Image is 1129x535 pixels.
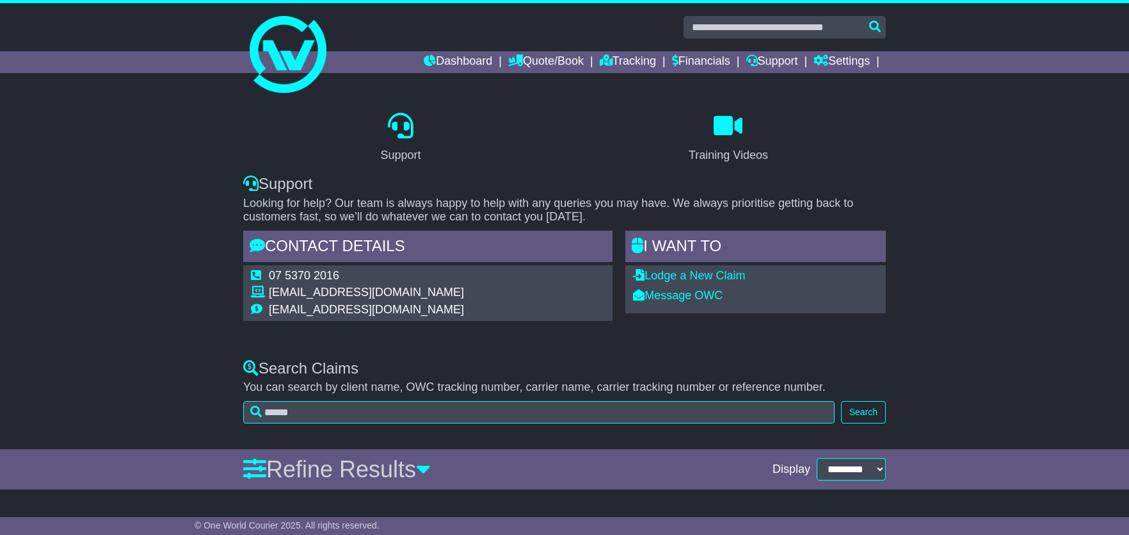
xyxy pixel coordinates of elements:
a: Support [372,108,429,169]
div: Search Claims [243,359,886,378]
span: Display [773,463,810,477]
div: I WANT to [625,231,886,265]
a: Tracking [600,51,656,73]
a: Refine Results [243,456,431,482]
td: [EMAIL_ADDRESS][DOMAIN_NAME] [269,303,464,317]
a: Lodge a New Claim [633,269,745,282]
p: You can search by client name, OWC tracking number, carrier name, carrier tracking number or refe... [243,381,886,395]
span: © One World Courier 2025. All rights reserved. [195,520,380,531]
p: Looking for help? Our team is always happy to help with any queries you may have. We always prior... [243,197,886,224]
div: Support [243,175,886,193]
a: Message OWC [633,289,723,302]
td: [EMAIL_ADDRESS][DOMAIN_NAME] [269,286,464,303]
a: Quote/Book [508,51,584,73]
a: Financials [672,51,730,73]
a: Support [746,51,798,73]
a: Training Videos [680,108,776,169]
button: Search [841,401,886,424]
a: Settings [813,51,870,73]
a: Dashboard [424,51,492,73]
div: Support [380,147,420,164]
td: 07 5370 2016 [269,269,464,286]
div: Training Videos [689,147,768,164]
div: Contact Details [243,231,613,265]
